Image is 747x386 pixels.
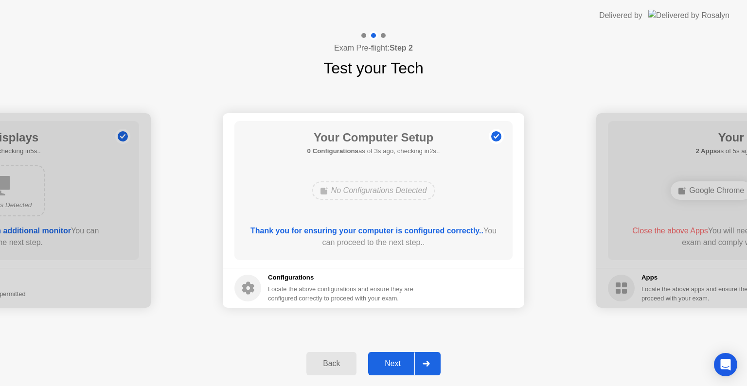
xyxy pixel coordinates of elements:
button: Back [306,352,356,375]
div: Delivered by [599,10,642,21]
div: Next [371,359,414,368]
h5: as of 3s ago, checking in2s.. [307,146,440,156]
b: 0 Configurations [307,147,358,155]
h1: Test your Tech [323,56,424,80]
button: Next [368,352,441,375]
div: No Configurations Detected [312,181,436,200]
div: Open Intercom Messenger [714,353,737,376]
div: You can proceed to the next step.. [249,225,499,248]
h1: Your Computer Setup [307,129,440,146]
b: Thank you for ensuring your computer is configured correctly.. [250,227,483,235]
b: Step 2 [390,44,413,52]
img: Delivered by Rosalyn [648,10,729,21]
h5: Configurations [268,273,415,282]
div: Back [309,359,354,368]
div: Locate the above configurations and ensure they are configured correctly to proceed with your exam. [268,284,415,303]
h4: Exam Pre-flight: [334,42,413,54]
